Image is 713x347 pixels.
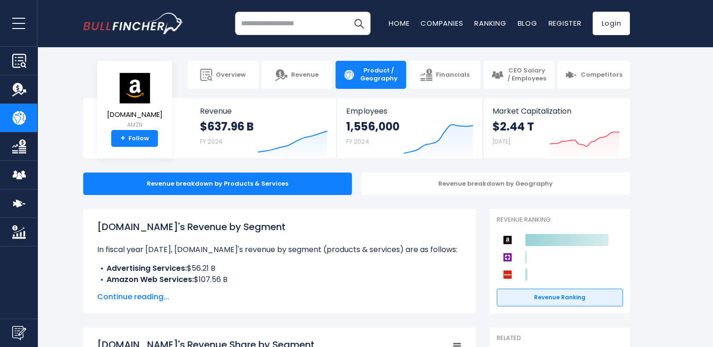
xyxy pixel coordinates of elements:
strong: 1,556,000 [346,119,399,134]
a: Register [548,18,581,28]
div: Revenue breakdown by Products & Services [83,173,352,195]
span: Revenue [291,71,319,79]
span: [DOMAIN_NAME] [107,111,163,119]
a: Financials [409,61,480,89]
a: Overview [188,61,258,89]
span: Overview [216,71,246,79]
h1: [DOMAIN_NAME]'s Revenue by Segment [97,220,462,234]
span: Employees [346,107,473,116]
small: FY 2024 [346,137,369,145]
img: AutoZone competitors logo [501,268,513,281]
span: Competitors [581,71,622,79]
span: Product / Geography [359,67,399,83]
p: Revenue Ranking [497,216,623,224]
p: In fiscal year [DATE], [DOMAIN_NAME]'s revenue by segment (products & services) are as follows: [97,244,462,255]
a: Companies [421,18,463,28]
span: Revenue [200,107,328,116]
b: Amazon Web Services: [107,274,194,285]
a: Home [389,18,409,28]
small: FY 2024 [200,137,222,145]
p: Related [497,334,623,342]
small: [DATE] [492,137,510,145]
a: CEO Salary / Employees [484,61,554,89]
span: Financials [436,71,470,79]
a: Ranking [474,18,506,28]
a: [DOMAIN_NAME] AMZN [107,72,163,130]
a: Competitors [557,61,630,89]
small: AMZN [107,121,163,129]
div: Revenue breakdown by Geography [361,173,630,195]
li: $107.56 B [97,274,462,285]
a: +Follow [111,130,158,147]
span: Market Capitalization [492,107,620,116]
a: Revenue Ranking [497,289,623,306]
b: Advertising Services: [107,263,187,274]
a: Go to homepage [83,13,184,34]
strong: + [121,134,125,143]
a: Revenue [262,61,332,89]
a: Login [592,12,630,35]
strong: $2.44 T [492,119,534,134]
li: $56.21 B [97,263,462,274]
strong: $637.96 B [200,119,254,134]
span: Continue reading... [97,291,462,303]
a: Blog [517,18,537,28]
img: Wayfair competitors logo [501,251,513,263]
a: Market Capitalization $2.44 T [DATE] [483,98,629,159]
img: bullfincher logo [83,13,184,34]
button: Search [347,12,371,35]
img: Amazon.com competitors logo [501,234,513,246]
a: Product / Geography [335,61,406,89]
a: Employees 1,556,000 FY 2024 [337,98,482,159]
a: Revenue $637.96 B FY 2024 [191,98,337,159]
span: CEO Salary / Employees [507,67,547,83]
